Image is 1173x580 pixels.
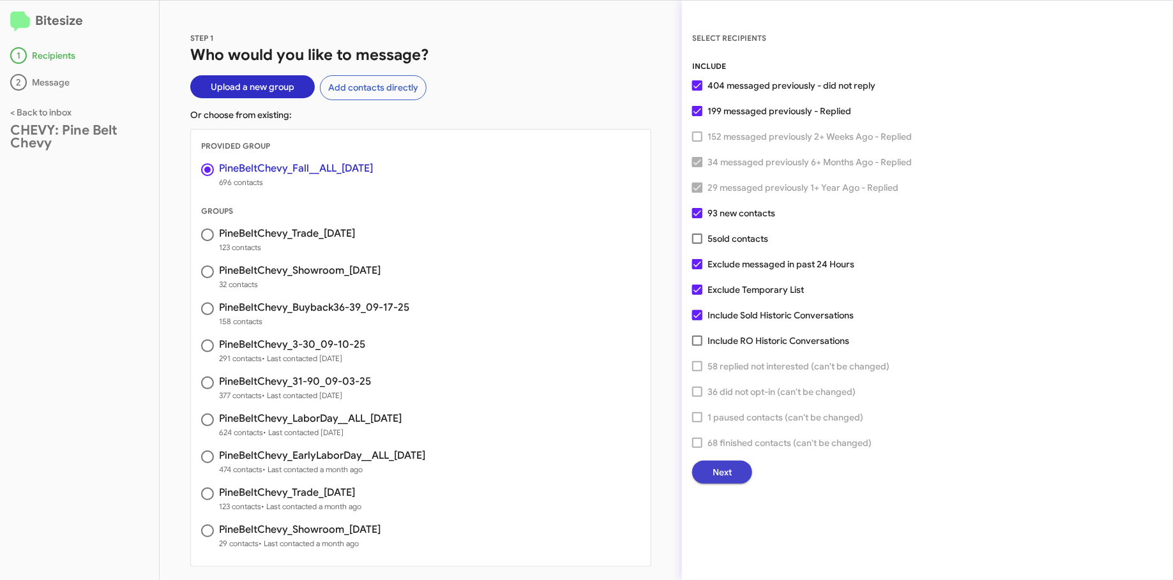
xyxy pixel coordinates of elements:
[708,333,849,348] span: Include RO Historic Conversations
[190,108,651,121] p: Or choose from existing:
[219,463,425,476] span: 474 contacts
[708,359,889,374] span: 58 replied not interested (can't be changed)
[219,315,409,328] span: 158 contacts
[708,103,851,119] span: 199 messaged previously - Replied
[10,47,149,64] div: Recipients
[713,461,732,484] span: Next
[262,390,342,400] span: • Last contacted [DATE]
[708,129,912,144] span: 152 messaged previously 2+ Weeks Ago - Replied
[10,124,149,149] div: CHEVY: Pine Belt Chevy
[259,539,359,548] span: • Last contacted a month ago
[10,74,27,91] div: 2
[708,231,768,246] span: 5
[219,537,381,550] span: 29 contacts
[708,205,775,221] span: 93 new contacts
[10,47,27,64] div: 1
[708,384,856,399] span: 36 did not opt-in (can't be changed)
[219,352,365,365] span: 291 contacts
[219,176,373,189] span: 696 contacts
[692,33,766,43] span: SELECT RECIPIENTS
[190,75,315,98] button: Upload a new group
[708,410,863,425] span: 1 paused contacts (can't be changed)
[320,75,427,100] button: Add contacts directly
[219,228,355,239] h3: PineBeltChevy_Trade_[DATE]
[708,78,875,93] span: 404 messaged previously - did not reply
[692,461,752,484] button: Next
[190,45,651,65] h1: Who would you like to message?
[219,376,371,387] h3: PineBeltChevy_31-90_09-03-25
[191,205,651,218] div: GROUPS
[219,389,371,402] span: 377 contacts
[261,502,361,511] span: • Last contacted a month ago
[219,524,381,535] h3: PineBeltChevy_Showroom_[DATE]
[219,163,373,174] h3: PineBeltChevy_Fall__ALL_[DATE]
[191,140,651,152] div: PROVIDED GROUP
[708,435,872,450] span: 68 finished contacts (can't be changed)
[219,487,361,498] h3: PineBeltChevy_Trade_[DATE]
[708,308,854,323] span: Include Sold Historic Conversations
[219,413,402,424] h3: PineBeltChevy_LaborDay__ALL_[DATE]
[219,241,355,254] span: 123 contacts
[219,302,409,313] h3: PineBeltChevy_Buyback36-39_09-17-25
[10,11,30,32] img: logo-minimal.svg
[219,500,361,513] span: 123 contacts
[262,465,363,474] span: • Last contacted a month ago
[263,428,344,437] span: • Last contacted [DATE]
[10,107,72,118] a: < Back to inbox
[692,60,1163,73] div: INCLUDE
[10,11,149,32] h2: Bitesize
[713,233,768,244] span: sold contacts
[10,74,149,91] div: Message
[219,426,402,439] span: 624 contacts
[219,450,425,461] h3: PineBeltChevy_EarlyLaborDay__ALL_[DATE]
[262,353,342,363] span: • Last contacted [DATE]
[708,180,898,195] span: 29 messaged previously 1+ Year Ago - Replied
[211,75,294,98] span: Upload a new group
[708,154,912,170] span: 34 messaged previously 6+ Months Ago - Replied
[219,339,365,350] h3: PineBeltChevy_3-30_09-10-25
[219,278,381,291] span: 32 contacts
[219,265,381,276] h3: PineBeltChevy_Showroom_[DATE]
[190,33,214,43] span: STEP 1
[708,282,804,297] span: Exclude Temporary List
[708,257,854,272] span: Exclude messaged in past 24 Hours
